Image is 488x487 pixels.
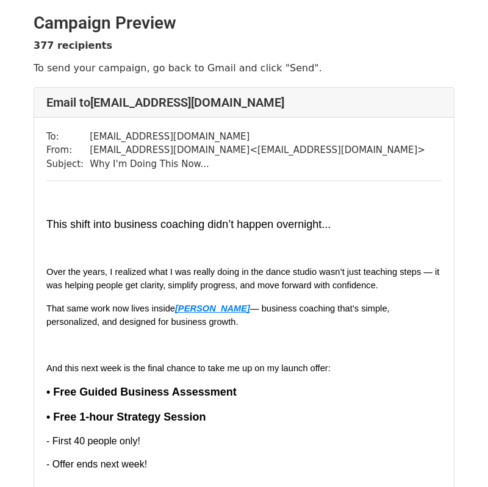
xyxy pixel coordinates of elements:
[34,62,454,74] p: To send your campaign, go back to Gmail and click "Send".
[46,363,331,373] span: And this next week is the final chance to take me up on my launch offer:
[90,130,425,144] td: [EMAIL_ADDRESS][DOMAIN_NAME]
[46,143,90,157] td: From:
[46,130,90,144] td: To:
[46,157,90,171] td: Subject:
[46,267,442,290] span: Over the years, I realized what I was really doing in the dance studio wasn’t just teaching steps...
[90,157,425,171] td: Why I'm Doing This Now...
[175,302,250,314] a: [PERSON_NAME]
[46,304,392,327] span: — business coaching that’s simple, personalized, and designed for business growth.
[46,386,237,398] font: • Free Guided Business Assessment
[175,304,250,313] span: [PERSON_NAME]
[46,436,140,446] span: - First 40 people only!
[90,143,425,157] td: [EMAIL_ADDRESS][DOMAIN_NAME] < [EMAIL_ADDRESS][DOMAIN_NAME] >
[46,95,442,110] h4: Email to [EMAIL_ADDRESS][DOMAIN_NAME]
[46,304,175,313] span: That same work now lives inside
[34,40,112,51] strong: 377 recipients
[46,459,147,469] span: - Offer ends next week!
[46,197,168,204] font: Here's the story – the Offer Ends SOON!
[34,13,454,34] h2: Campaign Preview
[46,218,331,230] font: This shift into business coaching didn’t happen overnight...
[46,411,206,423] font: • Free 1-hour Strategy Session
